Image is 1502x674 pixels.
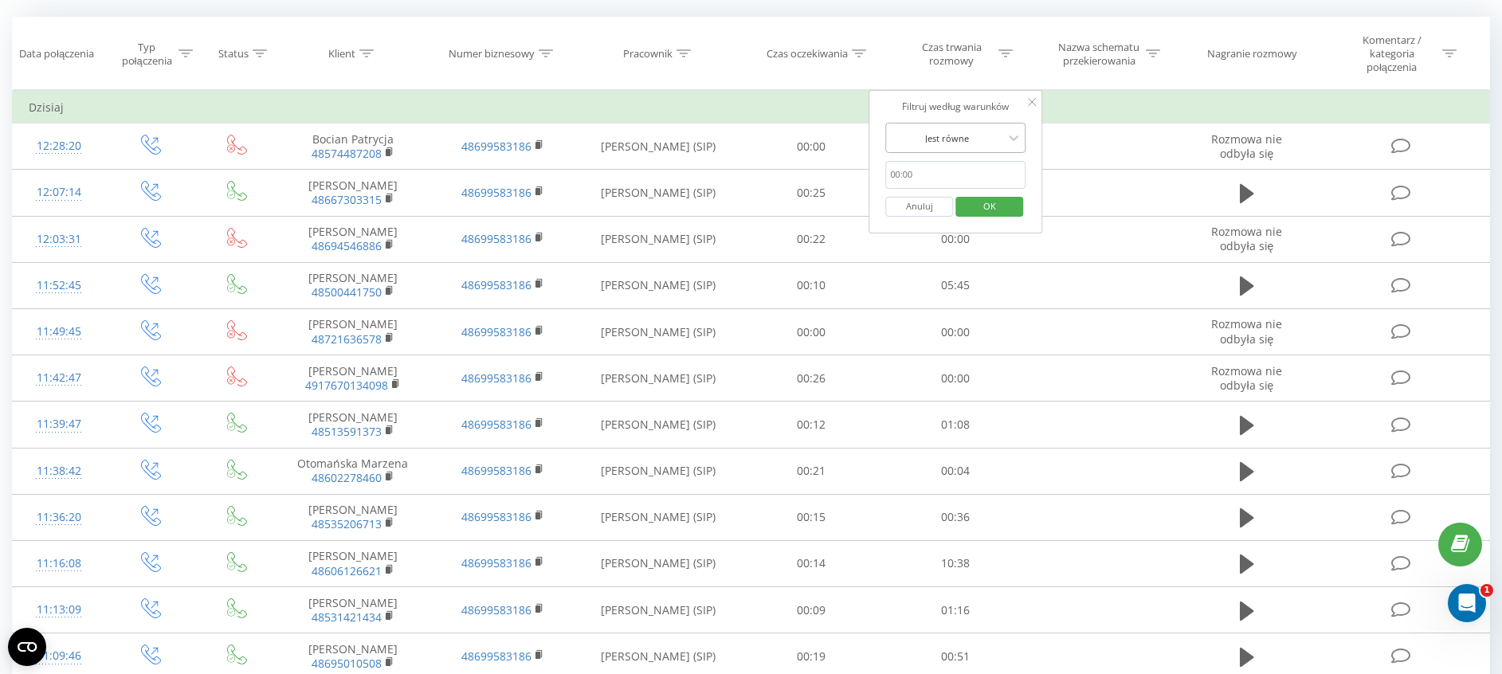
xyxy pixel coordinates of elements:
[967,194,1012,218] span: OK
[278,448,428,494] td: Otomańska Marzena
[461,417,531,432] a: 48699583186
[461,139,531,154] a: 48699583186
[1207,47,1297,61] div: Nagranie rozmowy
[739,448,884,494] td: 00:21
[1211,316,1282,346] span: Rozmowa nie odbyła się
[13,92,1490,123] td: Dzisiaj
[29,641,88,672] div: 11:09:46
[884,587,1028,633] td: 01:16
[312,563,382,578] a: 48606126621
[19,47,94,61] div: Data połączenia
[1480,584,1493,597] span: 1
[461,602,531,617] a: 48699583186
[461,555,531,570] a: 48699583186
[449,47,535,61] div: Numer biznesowy
[884,309,1028,355] td: 00:00
[739,494,884,540] td: 00:15
[884,494,1028,540] td: 00:36
[312,146,382,161] a: 48574487208
[29,594,88,625] div: 11:13:09
[885,197,953,217] button: Anuluj
[29,502,88,533] div: 11:36:20
[29,456,88,487] div: 11:38:42
[328,47,355,61] div: Klient
[278,262,428,308] td: [PERSON_NAME]
[623,47,673,61] div: Pracownik
[461,649,531,664] a: 48699583186
[278,540,428,586] td: [PERSON_NAME]
[278,355,428,402] td: [PERSON_NAME]
[278,170,428,216] td: [PERSON_NAME]
[119,41,175,68] div: Typ połączenia
[885,99,1026,115] div: Filtruj według warunków
[739,402,884,448] td: 00:12
[767,47,848,61] div: Czas oczekiwania
[884,448,1028,494] td: 00:04
[461,277,531,292] a: 48699583186
[578,448,739,494] td: [PERSON_NAME] (SIP)
[312,516,382,531] a: 48535206713
[955,197,1023,217] button: OK
[278,309,428,355] td: [PERSON_NAME]
[578,494,739,540] td: [PERSON_NAME] (SIP)
[278,123,428,170] td: Bocian Patrycja
[1448,584,1486,622] iframe: Intercom live chat
[739,540,884,586] td: 00:14
[739,216,884,262] td: 00:22
[739,170,884,216] td: 00:25
[312,609,382,625] a: 48531421434
[885,161,1026,189] input: 00:00
[909,41,994,68] div: Czas trwania rozmowy
[1211,363,1282,393] span: Rozmowa nie odbyła się
[29,409,88,440] div: 11:39:47
[312,656,382,671] a: 48695010508
[739,123,884,170] td: 00:00
[578,170,739,216] td: [PERSON_NAME] (SIP)
[278,216,428,262] td: [PERSON_NAME]
[1211,131,1282,161] span: Rozmowa nie odbyła się
[1057,41,1142,68] div: Nazwa schematu przekierowania
[278,494,428,540] td: [PERSON_NAME]
[29,131,88,162] div: 12:28:20
[884,540,1028,586] td: 10:38
[29,548,88,579] div: 11:16:08
[578,355,739,402] td: [PERSON_NAME] (SIP)
[884,402,1028,448] td: 01:08
[29,316,88,347] div: 11:49:45
[739,587,884,633] td: 00:09
[884,216,1028,262] td: 00:00
[29,362,88,394] div: 11:42:47
[312,470,382,485] a: 48602278460
[461,370,531,386] a: 48699583186
[578,309,739,355] td: [PERSON_NAME] (SIP)
[739,262,884,308] td: 00:10
[312,238,382,253] a: 48694546886
[312,284,382,300] a: 48500441750
[578,540,739,586] td: [PERSON_NAME] (SIP)
[461,185,531,200] a: 48699583186
[884,262,1028,308] td: 05:45
[578,123,739,170] td: [PERSON_NAME] (SIP)
[312,192,382,207] a: 48667303315
[578,262,739,308] td: [PERSON_NAME] (SIP)
[312,424,382,439] a: 48513591373
[29,270,88,301] div: 11:52:45
[739,309,884,355] td: 00:00
[884,355,1028,402] td: 00:00
[312,331,382,347] a: 48721636578
[578,216,739,262] td: [PERSON_NAME] (SIP)
[739,355,884,402] td: 00:26
[278,587,428,633] td: [PERSON_NAME]
[29,224,88,255] div: 12:03:31
[1211,224,1282,253] span: Rozmowa nie odbyła się
[461,324,531,339] a: 48699583186
[278,402,428,448] td: [PERSON_NAME]
[8,628,46,666] button: Open CMP widget
[578,402,739,448] td: [PERSON_NAME] (SIP)
[1345,33,1438,74] div: Komentarz / kategoria połączenia
[29,177,88,208] div: 12:07:14
[305,378,388,393] a: 4917670134098
[461,463,531,478] a: 48699583186
[218,47,249,61] div: Status
[578,587,739,633] td: [PERSON_NAME] (SIP)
